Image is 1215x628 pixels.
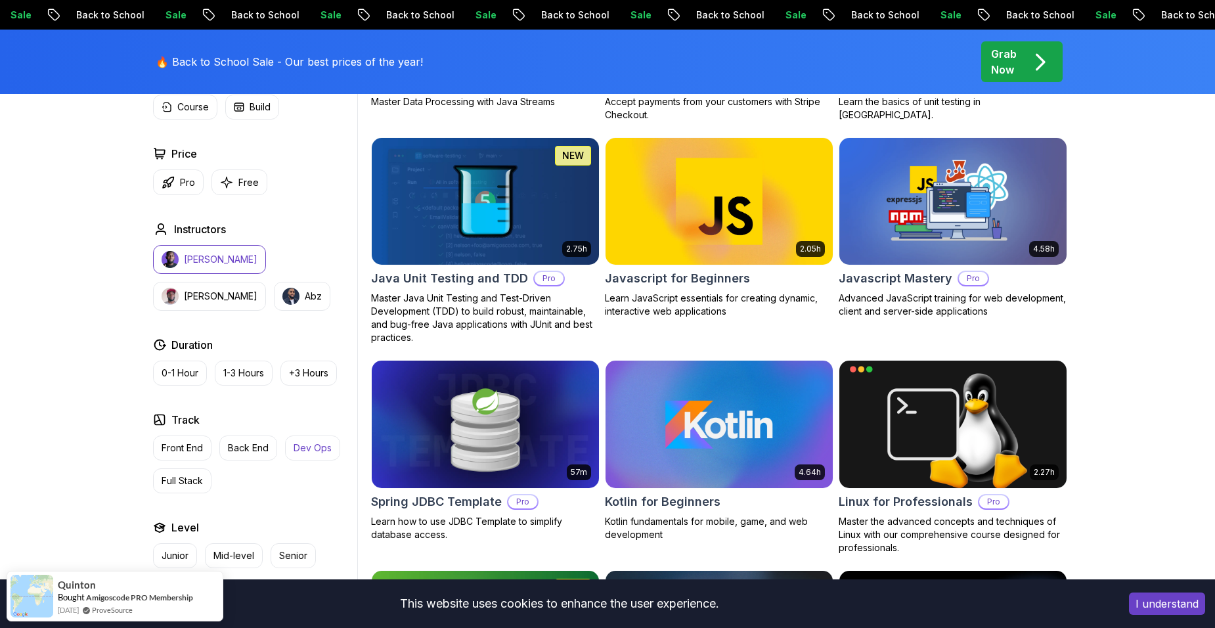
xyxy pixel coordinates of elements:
[839,138,1067,265] img: Javascript Mastery card
[606,361,833,488] img: Kotlin for Beginners card
[959,272,988,285] p: Pro
[153,245,266,274] button: instructor img[PERSON_NAME]
[988,9,1078,22] p: Back to School
[213,549,254,562] p: Mid-level
[839,292,1067,318] p: Advanced JavaScript training for web development, client and server-side applications
[153,169,204,195] button: Pro
[371,137,600,345] a: Java Unit Testing and TDD card2.75hNEWJava Unit Testing and TDDProMaster Java Unit Testing and Te...
[153,543,197,568] button: Junior
[678,9,768,22] p: Back to School
[1078,9,1120,22] p: Sale
[833,9,923,22] p: Back to School
[205,543,263,568] button: Mid-level
[571,467,587,478] p: 57m
[153,95,217,120] button: Course
[153,468,211,493] button: Full Stack
[372,138,599,265] img: Java Unit Testing and TDD card
[371,292,600,344] p: Master Java Unit Testing and Test-Driven Development (TDD) to build robust, maintainable, and bug...
[92,604,133,616] a: ProveSource
[839,95,1067,122] p: Learn the basics of unit testing in [GEOGRAPHIC_DATA].
[10,589,1109,618] div: This website uses cookies to enhance the user experience.
[768,9,810,22] p: Sale
[979,495,1008,508] p: Pro
[162,288,179,305] img: instructor img
[162,441,203,455] p: Front End
[305,290,322,303] p: Abz
[605,515,833,541] p: Kotlin fundamentals for mobile, game, and web development
[162,474,203,487] p: Full Stack
[58,592,85,602] span: Bought
[839,269,952,288] h2: Javascript Mastery
[250,101,271,114] p: Build
[605,493,720,511] h2: Kotlin for Beginners
[180,176,195,189] p: Pro
[171,337,213,353] h2: Duration
[184,253,257,266] p: [PERSON_NAME]
[213,9,303,22] p: Back to School
[839,360,1067,554] a: Linux for Professionals card2.27hLinux for ProfessionalsProMaster the advanced concepts and techn...
[162,549,188,562] p: Junior
[839,515,1067,554] p: Master the advanced concepts and techniques of Linux with our comprehensive course designed for p...
[171,412,200,428] h2: Track
[606,138,833,265] img: Javascript for Beginners card
[839,493,973,511] h2: Linux for Professionals
[799,467,821,478] p: 4.64h
[371,493,502,511] h2: Spring JDBC Template
[368,9,458,22] p: Back to School
[228,441,269,455] p: Back End
[562,149,584,162] p: NEW
[535,272,563,285] p: Pro
[839,137,1067,319] a: Javascript Mastery card4.58hJavascript MasteryProAdvanced JavaScript training for web development...
[566,244,587,254] p: 2.75h
[223,367,264,380] p: 1-3 Hours
[215,361,273,386] button: 1-3 Hours
[274,282,330,311] button: instructor imgAbz
[184,290,257,303] p: [PERSON_NAME]
[303,9,345,22] p: Sale
[371,360,600,541] a: Spring JDBC Template card57mSpring JDBC TemplateProLearn how to use JDBC Template to simplify dat...
[177,101,209,114] p: Course
[458,9,500,22] p: Sale
[371,269,528,288] h2: Java Unit Testing and TDD
[605,292,833,318] p: Learn JavaScript essentials for creating dynamic, interactive web applications
[153,436,211,460] button: Front End
[372,361,599,488] img: Spring JDBC Template card
[279,549,307,562] p: Senior
[162,251,179,268] img: instructor img
[371,515,600,541] p: Learn how to use JDBC Template to simplify database access.
[153,361,207,386] button: 0-1 Hour
[800,244,821,254] p: 2.05h
[171,146,197,162] h2: Price
[839,361,1067,488] img: Linux for Professionals card
[148,9,190,22] p: Sale
[225,95,279,120] button: Build
[86,592,193,603] a: Amigoscode PRO Membership
[613,9,655,22] p: Sale
[605,269,750,288] h2: Javascript for Beginners
[605,95,833,122] p: Accept payments from your customers with Stripe Checkout.
[1034,467,1055,478] p: 2.27h
[156,54,423,70] p: 🔥 Back to School Sale - Our best prices of the year!
[238,176,259,189] p: Free
[171,520,199,535] h2: Level
[371,95,600,108] p: Master Data Processing with Java Streams
[508,495,537,508] p: Pro
[923,9,965,22] p: Sale
[285,436,340,460] button: Dev Ops
[211,169,267,195] button: Free
[1129,593,1205,615] button: Accept cookies
[162,367,198,380] p: 0-1 Hour
[174,221,226,237] h2: Instructors
[523,9,613,22] p: Back to School
[991,46,1017,78] p: Grab Now
[289,367,328,380] p: +3 Hours
[282,288,299,305] img: instructor img
[280,361,337,386] button: +3 Hours
[1033,244,1055,254] p: 4.58h
[58,9,148,22] p: Back to School
[605,360,833,541] a: Kotlin for Beginners card4.64hKotlin for BeginnersKotlin fundamentals for mobile, game, and web d...
[11,575,53,617] img: provesource social proof notification image
[58,604,79,616] span: [DATE]
[294,441,332,455] p: Dev Ops
[605,137,833,319] a: Javascript for Beginners card2.05hJavascript for BeginnersLearn JavaScript essentials for creatin...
